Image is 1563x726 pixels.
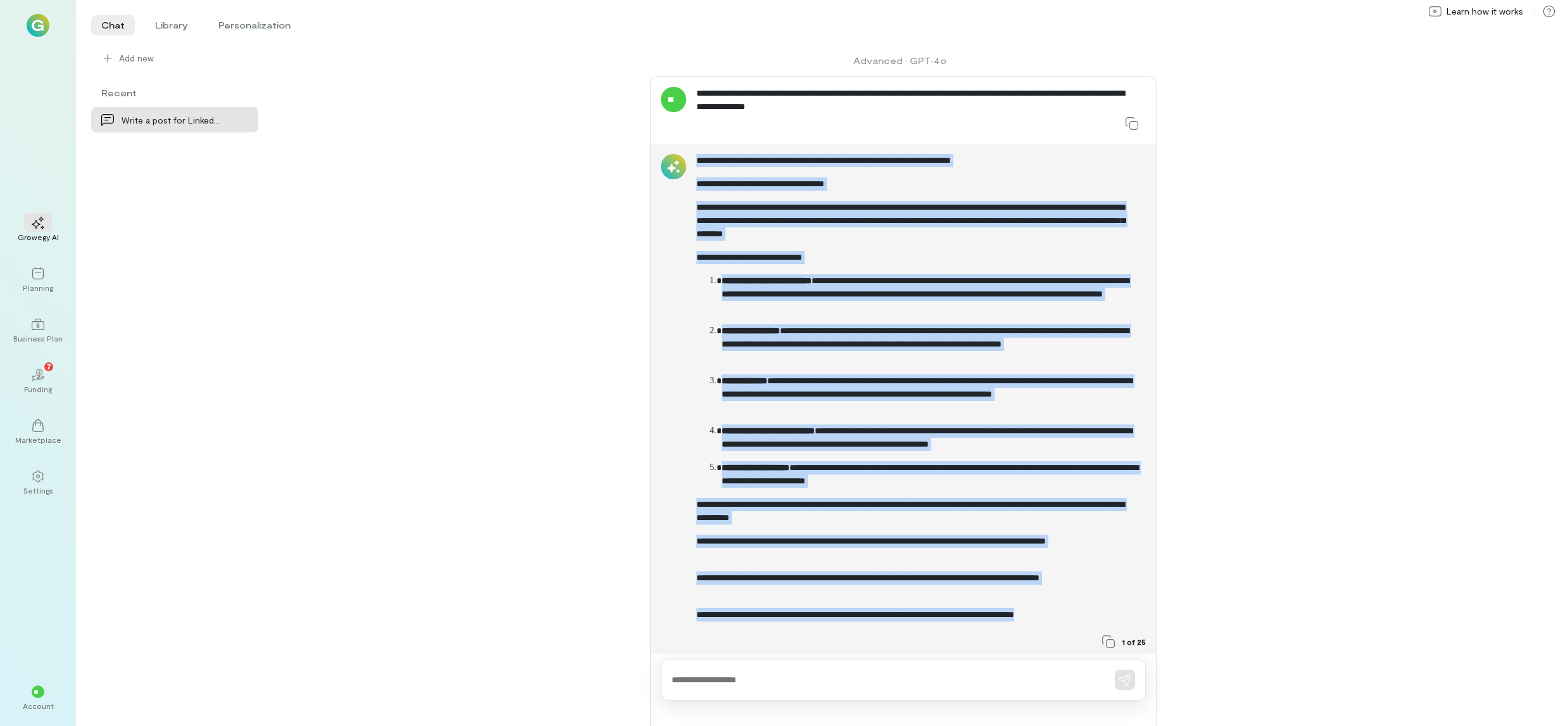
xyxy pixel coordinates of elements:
li: Chat [91,15,135,35]
div: Funding [24,384,52,394]
span: Add new [119,52,248,65]
a: Marketplace [15,409,61,455]
span: 7 [47,360,51,372]
div: Growegy AI [18,232,59,242]
div: Planning [23,283,53,293]
div: Account [23,701,54,711]
li: Personalization [208,15,301,35]
div: Marketplace [15,435,61,445]
div: Recent [91,86,258,99]
div: Business Plan [13,333,63,343]
a: Funding [15,359,61,404]
a: Growegy AI [15,207,61,252]
li: Library [145,15,198,35]
div: Settings [23,485,53,495]
div: Write a post for LinkedIn to generate interest in… [122,113,220,127]
span: 1 of 25 [1122,637,1146,647]
a: Settings [15,460,61,506]
a: Business Plan [15,308,61,353]
a: Planning [15,257,61,303]
span: Learn how it works [1447,5,1523,18]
